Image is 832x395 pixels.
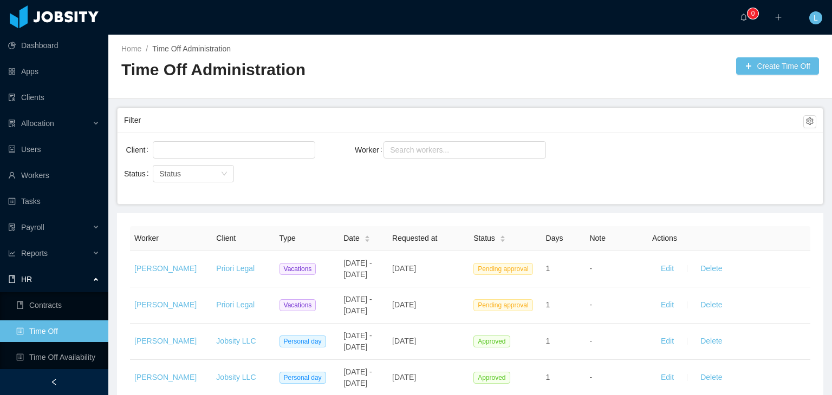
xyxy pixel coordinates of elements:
[364,238,370,241] i: icon: caret-down
[473,233,495,244] span: Status
[152,44,231,53] a: Time Off Administration
[124,110,803,130] div: Filter
[392,234,437,242] span: Requested at
[8,249,16,257] i: icon: line-chart
[8,164,100,186] a: icon: userWorkers
[279,372,326,384] span: Personal day
[343,295,372,315] span: [DATE] - [DATE]
[8,275,16,283] i: icon: book
[499,238,505,241] i: icon: caret-down
[775,14,782,21] i: icon: plus
[652,297,682,314] button: Edit
[589,337,592,345] span: -
[221,170,227,178] i: icon: down
[364,234,370,241] div: Sort
[343,233,360,244] span: Date
[8,190,100,212] a: icon: profileTasks
[134,300,197,309] a: [PERSON_NAME]
[499,234,506,241] div: Sort
[8,35,100,56] a: icon: pie-chartDashboard
[589,234,606,242] span: Note
[8,223,16,231] i: icon: file-protect
[652,234,677,242] span: Actions
[8,61,100,82] a: icon: appstoreApps
[21,275,32,284] span: HR
[216,300,255,309] a: Priori Legal
[652,260,682,278] button: Edit
[692,297,731,314] button: Delete
[159,169,181,178] span: Status
[392,300,416,309] span: [DATE]
[146,44,148,53] span: /
[589,264,592,273] span: -
[473,263,532,275] span: Pending approval
[692,260,731,278] button: Delete
[121,44,141,53] a: Home
[121,59,470,81] h2: Time Off Administration
[16,294,100,316] a: icon: bookContracts
[390,144,530,155] div: Search workers...
[279,234,296,242] span: Type
[16,320,100,342] a: icon: profileTime Off
[216,337,256,345] a: Jobsity LLC
[546,300,550,309] span: 1
[216,234,236,242] span: Client
[21,223,44,232] span: Payroll
[216,373,256,381] a: Jobsity LLC
[156,143,162,156] input: Client
[692,369,731,386] button: Delete
[343,259,372,279] span: [DATE] - [DATE]
[392,373,416,381] span: [DATE]
[392,337,416,345] span: [DATE]
[499,234,505,237] i: icon: caret-up
[134,373,197,381] a: [PERSON_NAME]
[8,87,100,108] a: icon: auditClients
[343,331,372,351] span: [DATE] - [DATE]
[126,146,153,154] label: Client
[8,120,16,127] i: icon: solution
[740,14,747,21] i: icon: bell
[355,146,387,154] label: Worker
[343,367,372,387] span: [DATE] - [DATE]
[736,57,819,75] button: icon: plusCreate Time Off
[589,300,592,309] span: -
[8,139,100,160] a: icon: robotUsers
[546,373,550,381] span: 1
[134,337,197,345] a: [PERSON_NAME]
[803,115,816,128] button: icon: setting
[21,249,48,258] span: Reports
[546,337,550,345] span: 1
[216,264,255,273] a: Priori Legal
[652,333,682,350] button: Edit
[814,11,818,24] span: L
[546,264,550,273] span: 1
[279,299,316,311] span: Vacations
[473,299,532,311] span: Pending approval
[279,335,326,347] span: Personal day
[124,169,153,178] label: Status
[473,335,510,347] span: Approved
[392,264,416,273] span: [DATE]
[387,143,393,156] input: Worker
[589,373,592,381] span: -
[546,234,563,242] span: Days
[747,8,758,19] sup: 0
[21,119,54,128] span: Allocation
[364,234,370,237] i: icon: caret-up
[134,234,159,242] span: Worker
[16,346,100,368] a: icon: profileTime Off Availability
[692,333,731,350] button: Delete
[134,264,197,273] a: [PERSON_NAME]
[279,263,316,275] span: Vacations
[473,372,510,384] span: Approved
[652,369,682,386] button: Edit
